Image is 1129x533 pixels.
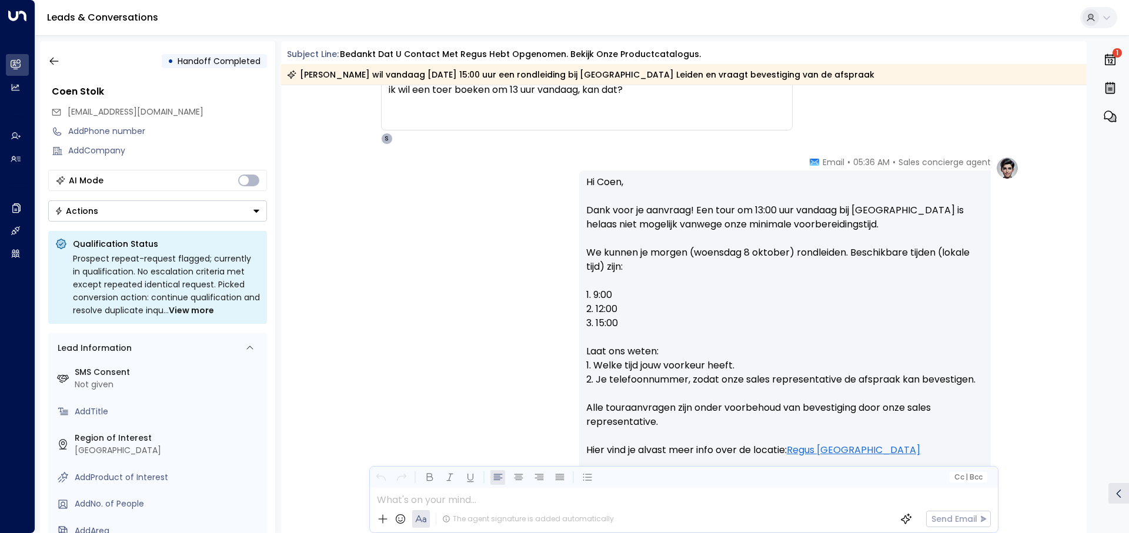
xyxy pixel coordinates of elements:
div: AddPhone number [68,125,267,138]
div: AddProduct of Interest [75,471,262,484]
span: coenstolk75@gmail.com [68,106,203,118]
span: [EMAIL_ADDRESS][DOMAIN_NAME] [68,106,203,118]
span: Sales concierge agent [898,156,991,168]
div: AddCompany [68,145,267,157]
button: Cc|Bcc [949,472,987,483]
label: Region of Interest [75,432,262,444]
span: • [847,156,850,168]
div: Actions [55,206,98,216]
div: ik wil een toer boeken om 13 uur vandaag, kan dat? [389,83,785,111]
span: Handoff Completed [178,55,260,67]
div: AddNo. of People [75,498,262,510]
div: The agent signature is added automatically [442,514,614,524]
div: Coen Stolk [52,85,267,99]
a: Leads & Conversations [47,11,158,24]
div: Lead Information [54,342,132,354]
button: Actions [48,200,267,222]
div: [PERSON_NAME] wil vandaag [DATE] 15:00 uur een rondleiding bij [GEOGRAPHIC_DATA] Leiden en vraagt... [287,69,874,81]
span: 1 [1113,48,1122,58]
div: Prospect repeat-request flagged; currently in qualification. No escalation criteria met except re... [73,252,260,317]
div: [GEOGRAPHIC_DATA] [75,444,262,457]
img: profile-logo.png [996,156,1019,180]
div: Button group with a nested menu [48,200,267,222]
div: S [381,133,393,145]
span: Cc Bcc [954,473,982,481]
span: View more [169,304,214,317]
div: AI Mode [69,175,103,186]
span: Email [823,156,844,168]
button: Undo [373,470,388,485]
span: 05:36 AM [853,156,890,168]
span: • [893,156,896,168]
p: Hi Coen, Dank voor je aanvraag! Een tour om 13:00 uur vandaag bij [GEOGRAPHIC_DATA] is helaas nie... [586,175,984,500]
div: Not given [75,378,262,391]
div: Bedankt dat u contact met Regus hebt opgenomen. Bekijk onze productcatalogus. [340,48,701,61]
div: • [168,51,173,72]
a: Regus [GEOGRAPHIC_DATA] [787,443,920,457]
span: Subject Line: [287,48,339,60]
div: AddTitle [75,405,262,418]
button: 1 [1100,47,1120,73]
span: | [966,473,968,481]
label: SMS Consent [75,366,262,378]
button: Redo [394,470,409,485]
p: Qualification Status [73,238,260,250]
